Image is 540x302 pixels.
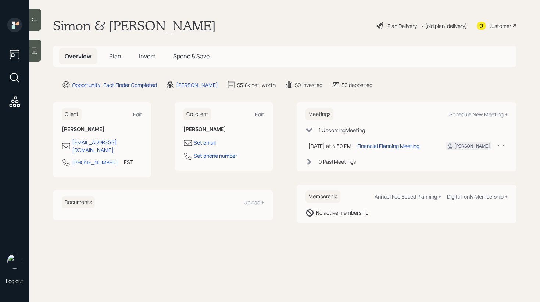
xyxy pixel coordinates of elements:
[319,126,365,134] div: 1 Upcoming Meeting
[53,18,216,34] h1: Simon & [PERSON_NAME]
[375,193,441,200] div: Annual Fee Based Planning +
[295,81,322,89] div: $0 invested
[387,22,417,30] div: Plan Delivery
[421,22,467,30] div: • (old plan-delivery)
[316,209,368,217] div: No active membership
[454,143,490,149] div: [PERSON_NAME]
[194,139,216,146] div: Set email
[319,158,356,165] div: 0 Past Meeting s
[7,254,22,269] img: retirable_logo.png
[65,52,92,60] span: Overview
[244,199,264,206] div: Upload +
[72,138,142,154] div: [EMAIL_ADDRESS][DOMAIN_NAME]
[72,81,157,89] div: Opportunity · Fact Finder Completed
[62,126,142,132] h6: [PERSON_NAME]
[6,277,24,284] div: Log out
[183,108,211,120] h6: Co-client
[124,158,133,166] div: EST
[176,81,218,89] div: [PERSON_NAME]
[237,81,276,89] div: $518k net-worth
[341,81,372,89] div: $0 deposited
[305,190,340,203] h6: Membership
[62,108,82,120] h6: Client
[133,111,142,118] div: Edit
[489,22,511,30] div: Kustomer
[139,52,155,60] span: Invest
[72,159,118,166] div: [PHONE_NUMBER]
[449,111,508,118] div: Schedule New Meeting +
[308,142,351,150] div: [DATE] at 4:30 PM
[109,52,121,60] span: Plan
[194,152,237,160] div: Set phone number
[305,108,333,120] h6: Meetings
[357,142,419,150] div: Financial Planning Meeting
[173,52,210,60] span: Spend & Save
[255,111,264,118] div: Edit
[62,196,95,208] h6: Documents
[447,193,508,200] div: Digital-only Membership +
[183,126,264,132] h6: [PERSON_NAME]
